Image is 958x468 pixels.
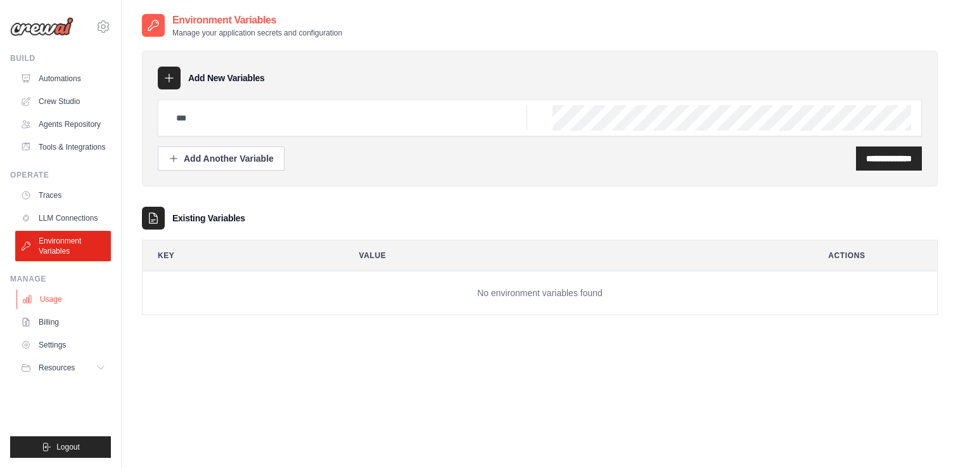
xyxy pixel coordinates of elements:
[188,72,265,84] h3: Add New Variables
[344,240,803,271] th: Value
[158,146,284,171] button: Add Another Variable
[169,152,274,165] div: Add Another Variable
[15,335,111,355] a: Settings
[143,271,937,315] td: No environment variables found
[15,185,111,205] a: Traces
[172,212,245,224] h3: Existing Variables
[16,289,112,309] a: Usage
[39,363,75,373] span: Resources
[15,114,111,134] a: Agents Repository
[10,170,111,180] div: Operate
[813,240,937,271] th: Actions
[10,436,111,458] button: Logout
[10,17,73,36] img: Logo
[172,13,342,28] h2: Environment Variables
[172,28,342,38] p: Manage your application secrets and configuration
[15,208,111,228] a: LLM Connections
[15,68,111,89] a: Automations
[15,231,111,261] a: Environment Variables
[15,312,111,332] a: Billing
[10,274,111,284] div: Manage
[56,442,80,452] span: Logout
[15,358,111,378] button: Resources
[15,137,111,157] a: Tools & Integrations
[143,240,334,271] th: Key
[10,53,111,63] div: Build
[15,91,111,112] a: Crew Studio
